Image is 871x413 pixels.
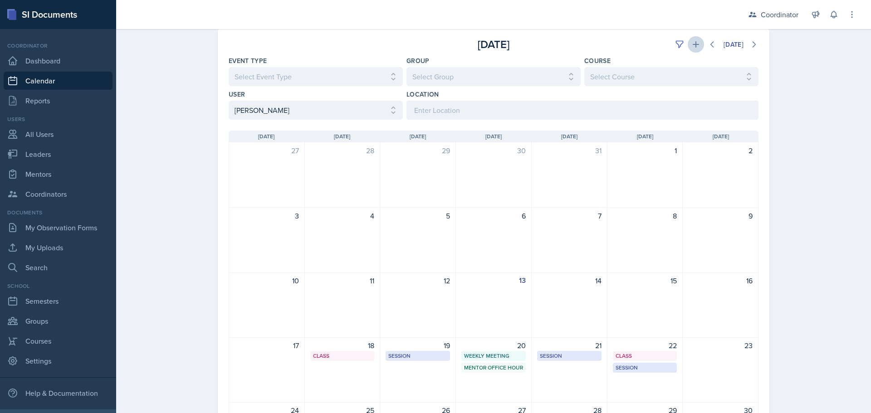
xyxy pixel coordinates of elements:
[310,275,375,286] div: 11
[235,340,299,351] div: 17
[4,292,113,310] a: Semesters
[461,275,526,286] div: 13
[537,145,602,156] div: 31
[310,340,375,351] div: 18
[724,41,744,48] div: [DATE]
[4,145,113,163] a: Leaders
[235,275,299,286] div: 10
[229,90,245,99] label: User
[386,210,450,221] div: 5
[4,115,113,123] div: Users
[406,101,758,120] input: Enter Location
[405,36,582,53] div: [DATE]
[613,145,677,156] div: 1
[4,332,113,350] a: Courses
[406,90,439,99] label: Location
[235,210,299,221] div: 3
[561,132,577,141] span: [DATE]
[613,340,677,351] div: 22
[637,132,653,141] span: [DATE]
[258,132,274,141] span: [DATE]
[4,72,113,90] a: Calendar
[4,219,113,237] a: My Observation Forms
[310,145,375,156] div: 28
[4,185,113,203] a: Coordinators
[410,132,426,141] span: [DATE]
[718,37,749,52] button: [DATE]
[4,384,113,402] div: Help & Documentation
[616,364,675,372] div: Session
[461,340,526,351] div: 20
[406,56,430,65] label: Group
[310,210,375,221] div: 4
[229,56,267,65] label: Event Type
[386,340,450,351] div: 19
[4,282,113,290] div: School
[688,210,753,221] div: 9
[386,145,450,156] div: 29
[537,340,602,351] div: 21
[540,352,599,360] div: Session
[386,275,450,286] div: 12
[688,340,753,351] div: 23
[235,145,299,156] div: 27
[4,92,113,110] a: Reports
[688,145,753,156] div: 2
[461,210,526,221] div: 6
[485,132,502,141] span: [DATE]
[613,210,677,221] div: 8
[334,132,350,141] span: [DATE]
[4,238,113,257] a: My Uploads
[464,352,523,360] div: Weekly Meeting
[4,42,113,50] div: Coordinator
[688,275,753,286] div: 16
[313,352,372,360] div: Class
[4,352,113,370] a: Settings
[4,209,113,217] div: Documents
[388,352,447,360] div: Session
[713,132,729,141] span: [DATE]
[4,52,113,70] a: Dashboard
[616,352,675,360] div: Class
[537,275,602,286] div: 14
[4,258,113,277] a: Search
[584,56,611,65] label: Course
[461,145,526,156] div: 30
[4,125,113,143] a: All Users
[537,210,602,221] div: 7
[4,165,113,183] a: Mentors
[4,312,113,330] a: Groups
[761,9,798,20] div: Coordinator
[464,364,523,372] div: Mentor Office Hour
[613,275,677,286] div: 15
